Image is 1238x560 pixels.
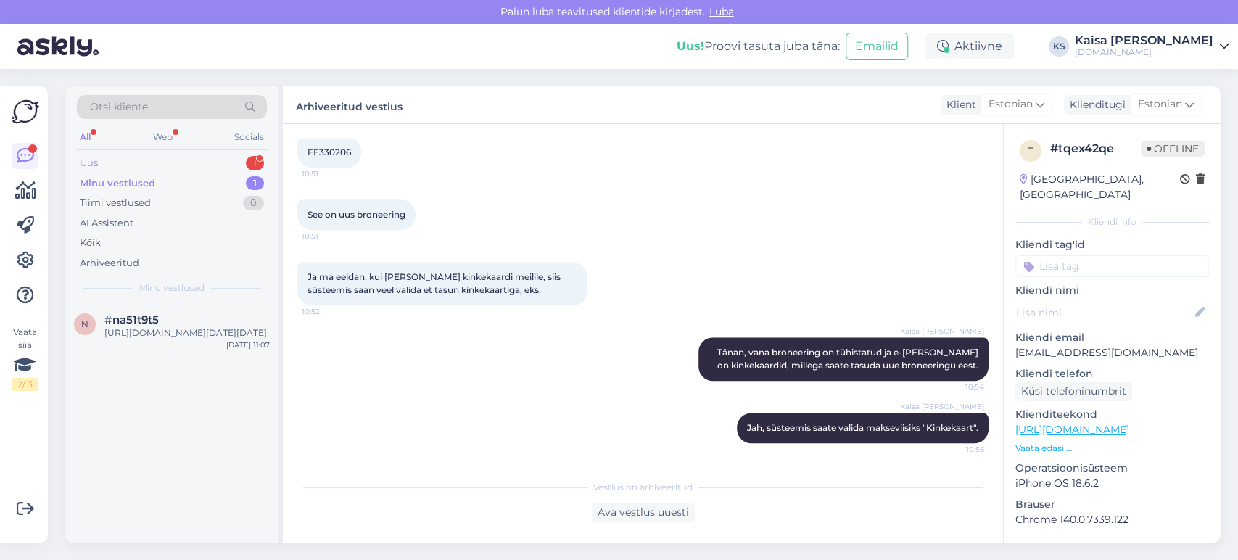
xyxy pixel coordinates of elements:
[677,39,704,53] b: Uus!
[302,306,356,317] span: 10:52
[80,156,98,170] div: Uus
[1015,237,1209,252] p: Kliendi tag'id
[1016,305,1192,321] input: Lisa nimi
[80,216,133,231] div: AI Assistent
[717,347,981,371] span: Tänan, vana broneering on tühistatud ja e-[PERSON_NAME] on kinkekaardid, millega saate tasuda uue...
[1015,345,1209,361] p: [EMAIL_ADDRESS][DOMAIN_NAME]
[308,147,351,157] span: EE330206
[226,339,270,350] div: [DATE] 11:07
[1015,382,1132,401] div: Küsi telefoninumbrit
[1049,36,1069,57] div: KS
[302,231,356,242] span: 10:51
[925,33,1014,59] div: Aktiivne
[705,5,738,18] span: Luba
[1050,140,1141,157] div: # tqex42qe
[846,33,908,60] button: Emailid
[104,313,159,326] span: #na51t9t5
[150,128,176,147] div: Web
[593,481,693,494] span: Vestlus on arhiveeritud
[104,326,270,339] div: [URL][DOMAIN_NAME][DATE][DATE]
[12,98,39,125] img: Askly Logo
[1075,35,1229,58] a: Kaisa [PERSON_NAME][DOMAIN_NAME]
[941,97,976,112] div: Klient
[747,422,978,433] span: Jah, süsteemis saate valida makseviisiks "Kinkekaart".
[12,326,38,391] div: Vaata siia
[1015,255,1209,277] input: Lisa tag
[1138,96,1182,112] span: Estonian
[80,196,151,210] div: Tiimi vestlused
[900,326,984,337] span: Kaisa [PERSON_NAME]
[80,256,139,271] div: Arhiveeritud
[677,38,840,55] div: Proovi tasuta juba täna:
[592,503,695,522] div: Ava vestlus uuesti
[1020,172,1180,202] div: [GEOGRAPHIC_DATA], [GEOGRAPHIC_DATA]
[989,96,1033,112] span: Estonian
[1015,461,1209,476] p: Operatsioonisüsteem
[1015,542,1209,555] div: [PERSON_NAME]
[1015,366,1209,382] p: Kliendi telefon
[243,196,264,210] div: 0
[1015,283,1209,298] p: Kliendi nimi
[1015,476,1209,491] p: iPhone OS 18.6.2
[1028,145,1033,156] span: t
[308,271,563,295] span: Ja ma eeldan, kui [PERSON_NAME] kinkekaardi meilile, siis süsteemis saan veel valida et tasun kin...
[12,378,38,391] div: 2 / 3
[81,318,88,329] span: n
[1075,46,1213,58] div: [DOMAIN_NAME]
[302,168,356,179] span: 10:51
[90,99,148,115] span: Otsi kliente
[246,156,264,170] div: 1
[246,176,264,191] div: 1
[296,95,403,115] label: Arhiveeritud vestlus
[1064,97,1126,112] div: Klienditugi
[231,128,267,147] div: Socials
[139,281,205,295] span: Minu vestlused
[900,401,984,412] span: Kaisa [PERSON_NAME]
[80,236,101,250] div: Kõik
[1015,215,1209,228] div: Kliendi info
[1015,497,1209,512] p: Brauser
[308,209,405,220] span: See on uus broneering
[1015,512,1209,527] p: Chrome 140.0.7339.122
[80,176,155,191] div: Minu vestlused
[1015,442,1209,455] p: Vaata edasi ...
[77,128,94,147] div: All
[930,382,984,392] span: 10:54
[1075,35,1213,46] div: Kaisa [PERSON_NAME]
[1015,330,1209,345] p: Kliendi email
[930,444,984,455] span: 10:56
[1015,423,1129,436] a: [URL][DOMAIN_NAME]
[1141,141,1205,157] span: Offline
[1015,407,1209,422] p: Klienditeekond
